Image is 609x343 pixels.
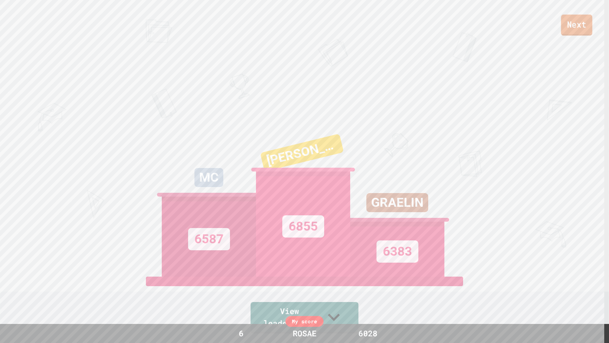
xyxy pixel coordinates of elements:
[344,327,392,340] div: 6028
[282,215,324,238] div: 6855
[194,168,223,187] div: MC
[260,134,344,171] div: [PERSON_NAME]
[377,240,418,263] div: 6383
[286,327,323,340] div: ROSAE
[561,15,593,36] a: Next
[366,193,428,212] div: GRAELIN
[285,316,324,327] div: My score
[251,302,358,333] a: View leaderboard
[217,327,265,340] div: 6
[188,228,230,250] div: 6587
